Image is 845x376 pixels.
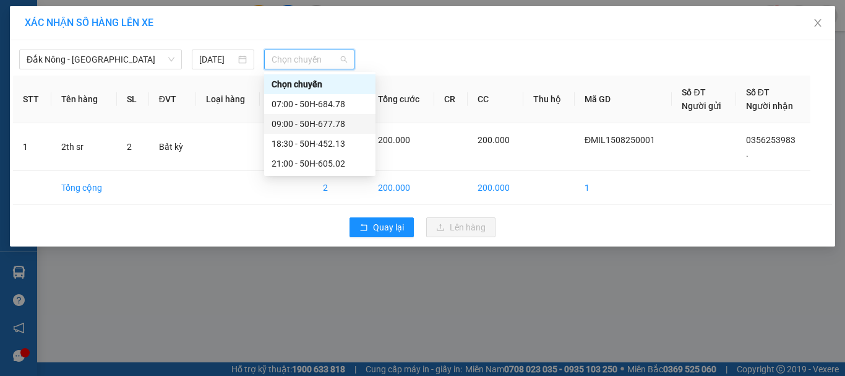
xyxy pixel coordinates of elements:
div: 09:00 - 50H-677.78 [272,117,368,131]
td: 2th sr [51,123,117,171]
span: 200.000 [378,135,410,145]
div: 21:00 - 50H-605.02 [272,157,368,170]
th: SL [117,76,149,123]
span: 2 [127,142,132,152]
span: Chọn chuyến [272,50,348,69]
div: 07:00 - 50H-684.78 [272,97,368,111]
span: 0356253983 [746,135,796,145]
td: 200.000 [368,171,434,205]
th: Tên hàng [51,76,117,123]
button: rollbackQuay lại [350,217,414,237]
span: close [813,18,823,28]
button: Close [800,6,835,41]
span: Số ĐT [682,87,705,97]
div: Chọn chuyến [264,74,375,94]
th: Ghi chú [260,76,313,123]
div: 18:30 - 50H-452.13 [272,137,368,151]
span: Người gửi [682,101,721,111]
span: Quay lại [373,221,404,234]
td: Tổng cộng [51,171,117,205]
th: STT [13,76,51,123]
th: CC [468,76,523,123]
span: 200.000 [478,135,510,145]
span: Số ĐT [746,87,770,97]
td: Bất kỳ [149,123,196,171]
span: . [746,149,748,159]
td: 1 [575,171,672,205]
span: Đắk Nông - Sài Gòn [27,50,174,69]
span: rollback [359,223,368,233]
th: Tổng cước [368,76,434,123]
span: XÁC NHẬN SỐ HÀNG LÊN XE [25,17,153,28]
td: 1 [13,123,51,171]
th: Mã GD [575,76,672,123]
th: ĐVT [149,76,196,123]
th: CR [434,76,468,123]
div: Chọn chuyến [272,77,368,91]
td: 2 [313,171,368,205]
th: Thu hộ [523,76,575,123]
span: ĐMIL1508250001 [585,135,655,145]
span: Người nhận [746,101,793,111]
input: 15/08/2025 [199,53,235,66]
td: 200.000 [468,171,523,205]
button: uploadLên hàng [426,217,495,237]
th: Loại hàng [196,76,259,123]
